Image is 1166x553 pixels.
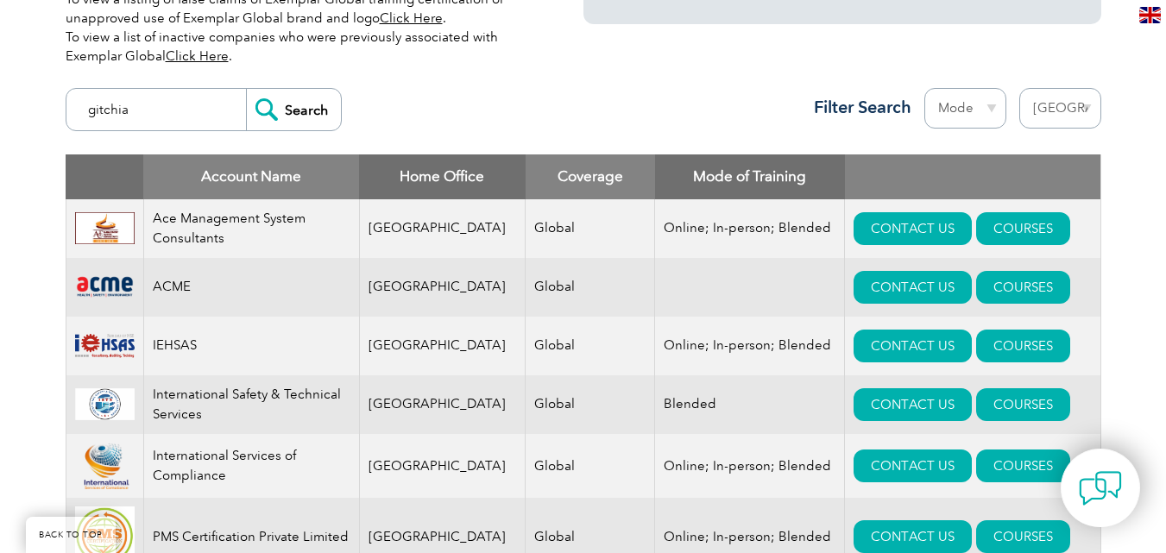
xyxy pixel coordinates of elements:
[854,388,972,421] a: CONTACT US
[166,48,229,64] a: Click Here
[75,274,135,299] img: 0f03f964-e57c-ec11-8d20-002248158ec2-logo.png
[655,199,845,258] td: Online; In-person; Blended
[976,449,1070,482] a: COURSES
[143,317,359,375] td: IEHSAS
[526,375,655,434] td: Global
[246,89,341,130] input: Search
[526,154,655,199] th: Coverage: activate to sort column ascending
[143,199,359,258] td: Ace Management System Consultants
[75,443,135,490] img: 6b4695af-5fa9-ee11-be37-00224893a058-logo.png
[655,375,845,434] td: Blended
[854,520,972,553] a: CONTACT US
[526,434,655,499] td: Global
[804,97,911,118] h3: Filter Search
[655,154,845,199] th: Mode of Training: activate to sort column ascending
[1079,467,1122,510] img: contact-chat.png
[359,154,526,199] th: Home Office: activate to sort column ascending
[143,375,359,434] td: International Safety & Technical Services
[1139,7,1161,23] img: en
[976,330,1070,362] a: COURSES
[854,271,972,304] a: CONTACT US
[854,330,972,362] a: CONTACT US
[976,212,1070,245] a: COURSES
[359,434,526,499] td: [GEOGRAPHIC_DATA]
[976,388,1070,421] a: COURSES
[526,199,655,258] td: Global
[655,434,845,499] td: Online; In-person; Blended
[359,199,526,258] td: [GEOGRAPHIC_DATA]
[526,258,655,317] td: Global
[143,434,359,499] td: International Services of Compliance
[976,271,1070,304] a: COURSES
[976,520,1070,553] a: COURSES
[359,258,526,317] td: [GEOGRAPHIC_DATA]
[75,212,135,245] img: 306afd3c-0a77-ee11-8179-000d3ae1ac14-logo.jpg
[380,10,443,26] a: Click Here
[26,517,116,553] a: BACK TO TOP
[75,388,135,421] img: 0d58a1d0-3c89-ec11-8d20-0022481579a4-logo.png
[75,330,135,362] img: d1ae17d9-8e6d-ee11-9ae6-000d3ae1a86f-logo.png
[359,375,526,434] td: [GEOGRAPHIC_DATA]
[359,317,526,375] td: [GEOGRAPHIC_DATA]
[854,449,972,482] a: CONTACT US
[655,317,845,375] td: Online; In-person; Blended
[854,212,972,245] a: CONTACT US
[845,154,1100,199] th: : activate to sort column ascending
[143,154,359,199] th: Account Name: activate to sort column descending
[143,258,359,317] td: ACME
[526,317,655,375] td: Global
